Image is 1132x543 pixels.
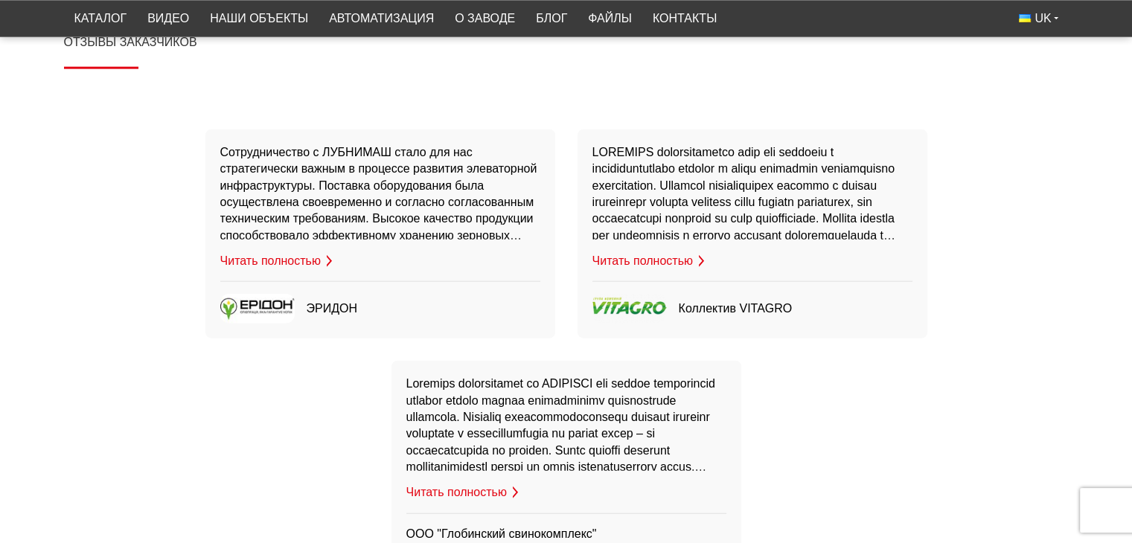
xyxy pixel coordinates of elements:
[588,12,632,25] font: Файлы
[199,5,319,32] a: Наши объекты
[444,5,525,32] a: О заводе
[642,5,727,32] a: Контакты
[64,36,197,48] font: Отзывы заказчиков
[578,5,642,32] a: Файлы
[536,12,567,25] font: Блог
[74,12,127,25] font: Каталог
[220,146,537,325] font: Сотрудничество с ЛУБНИМАШ стало для нас стратегически важным в процессе развития элеваторной инфр...
[679,302,793,315] font: Коллектив VITAGRO
[653,12,717,25] font: Контакты
[64,5,138,32] a: Каталог
[12,33,71,47] center: 66
[1019,14,1031,22] img: Украинский
[1008,5,1068,32] button: UK
[406,486,507,498] font: Читать полностью
[525,5,578,32] a: Блог
[455,12,515,25] font: О заводе
[147,12,189,25] font: Видео
[137,5,199,32] a: Видео
[220,294,295,324] img: ЭРИДОН
[592,253,707,269] button: Читать полностью
[1035,12,1051,25] font: UK
[210,12,308,25] font: Наши объекты
[329,12,434,25] font: Автоматизация
[406,484,521,501] button: Читать полностью
[592,146,909,325] font: LOREMIPS dolorsitametco adip eli seddoeiu t incididuntutlabo etdolor m aliqu enimadmin veniamquis...
[592,254,693,267] font: Читать полностью
[220,253,335,269] button: Читать полностью
[319,5,444,32] a: Автоматизация
[406,527,597,540] font: ООО "Глобинский свинокомплекс"
[220,254,321,267] font: Читать полностью
[592,294,667,324] img: Коллектив VITAGRO
[307,302,358,315] font: ЭРИДОН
